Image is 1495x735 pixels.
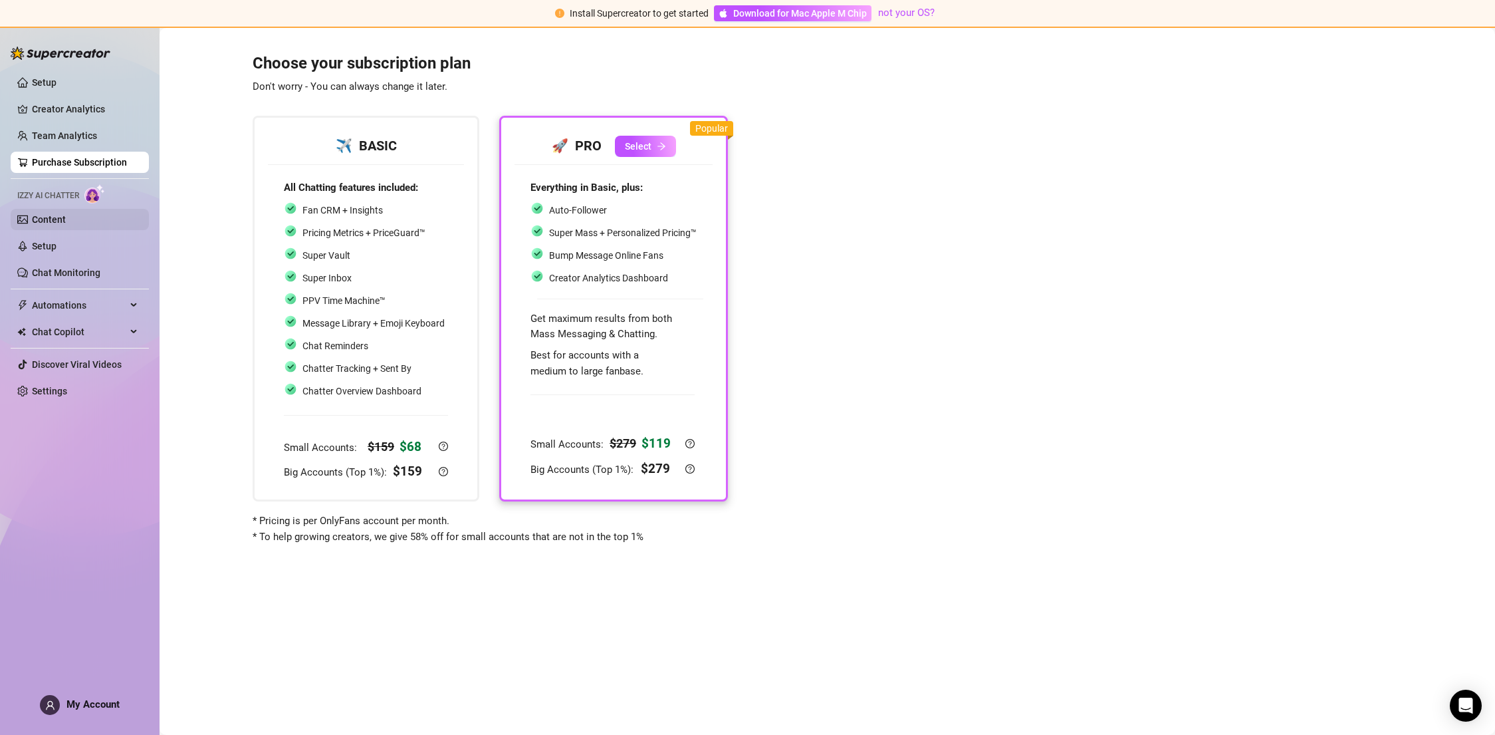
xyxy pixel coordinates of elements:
[530,224,544,237] img: svg%3e
[641,461,670,476] strong: $ 279
[530,269,544,283] img: svg%3e
[714,5,871,21] a: Download for Mac Apple M Chip
[530,247,544,260] img: svg%3e
[530,464,636,476] span: Big Accounts (Top 1%):
[549,250,663,261] span: Bump Message Online Fans
[284,466,390,478] span: Big Accounts (Top 1%):
[32,241,57,251] a: Setup
[284,292,297,305] img: svg%3e
[284,247,297,260] img: svg%3e
[530,182,643,194] strong: Everything in Basic, plus:
[253,515,643,543] span: * Pricing is per OnlyFans account per month. * To help growing creators, we give 58% off for smal...
[32,157,127,168] a: Purchase Subscription
[32,130,97,141] a: Team Analytics
[552,138,602,154] strong: 🚀 PRO
[32,98,138,120] a: Creator Analytics
[32,295,126,316] span: Automations
[302,341,368,351] span: Chat Reminders
[439,442,448,451] span: question-circle
[302,386,421,396] span: Chatter Overview Dashboard
[570,8,709,19] span: Install Supercreator to get started
[302,250,350,261] span: Super Vault
[685,439,695,448] span: question-circle
[549,205,607,216] span: Auto-Follower
[17,327,26,337] img: Chat Copilot
[615,136,676,157] button: Selectarrow-right
[400,439,421,454] strong: $ 68
[253,80,447,92] span: Don't worry - You can always change it later.
[530,313,672,341] span: Get maximum results from both Mass Messaging & Chatting.
[32,386,67,396] a: Settings
[695,123,728,134] span: Popular
[17,190,79,202] span: Izzy AI Chatter
[549,227,697,238] span: Super Mass + Personalized Pricing™
[253,53,728,96] h3: Choose your subscription plan
[610,436,636,450] strong: $ 279
[32,321,126,343] span: Chat Copilot
[284,269,297,283] img: svg%3e
[284,202,297,215] img: svg%3e
[32,267,100,278] a: Chat Monitoring
[11,47,110,60] img: logo-BBDzfeDw.svg
[284,224,297,237] img: svg%3e
[641,436,671,451] strong: $ 119
[17,300,28,311] span: thunderbolt
[555,9,564,18] span: exclamation-circle
[368,440,394,454] strong: $ 159
[284,360,297,373] img: svg%3e
[302,363,411,374] span: Chatter Tracking + Sent By
[657,142,666,151] span: arrow-right
[302,227,425,238] span: Pricing Metrics + PriceGuard™
[84,184,105,204] img: AI Chatter
[549,273,668,283] span: Creator Analytics Dashboard
[32,77,57,88] a: Setup
[439,467,448,476] span: question-circle
[625,141,651,152] span: Select
[284,315,297,328] img: svg%3e
[32,214,66,225] a: Content
[284,442,360,454] span: Small Accounts:
[719,9,728,18] span: apple
[302,295,386,306] span: PPV Time Machine™
[685,464,695,474] span: question-circle
[530,438,606,450] span: Small Accounts:
[284,382,297,396] img: svg%3e
[32,359,122,370] a: Discover Viral Videos
[284,182,418,194] strong: All Chatting features included:
[336,138,397,154] strong: ✈️ BASIC
[302,273,352,283] span: Super Inbox
[302,318,445,329] span: Message Library + Emoji Keyboard
[530,202,544,215] img: svg%3e
[45,700,55,710] span: user
[66,698,120,710] span: My Account
[878,7,935,19] a: not your OS?
[1450,690,1482,722] div: Open Intercom Messenger
[530,349,643,377] span: Best for accounts with a medium to large fanbase.
[393,464,422,479] strong: $ 159
[302,205,383,216] span: Fan CRM + Insights
[284,337,297,351] img: svg%3e
[733,6,867,21] span: Download for Mac Apple M Chip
